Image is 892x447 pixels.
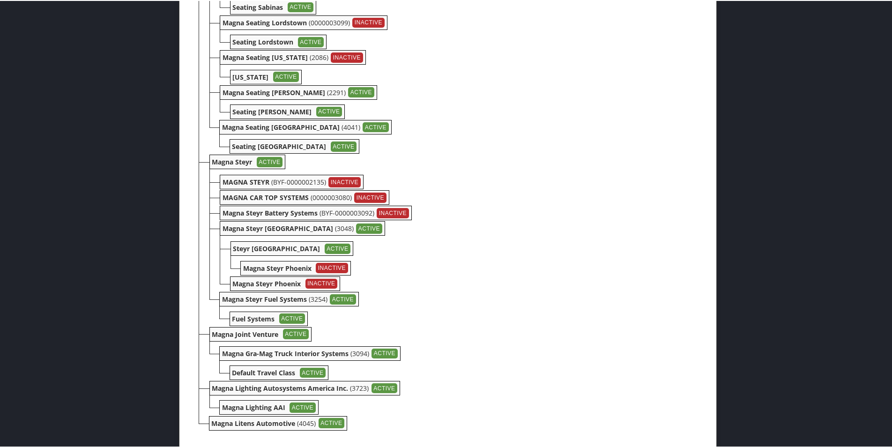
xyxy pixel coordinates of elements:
div: ACTIVE [319,417,345,427]
div: (3094) [219,345,401,360]
div: (3254) [219,291,359,305]
div: ACTIVE [356,223,382,233]
div: (0000003099) [220,15,387,29]
b: Magna Litens Automotive [212,418,296,427]
div: ACTIVE [283,328,309,338]
div: INACTIVE [377,207,409,217]
div: INACTIVE [316,262,348,272]
b: Seating [GEOGRAPHIC_DATA] [232,141,327,150]
b: Magna Lighting Autosystems America Inc. [212,383,349,392]
b: Magna Seating [US_STATE] [223,52,308,61]
div: (2291) [220,84,377,99]
div: ACTIVE [331,141,357,151]
div: (4041) [219,119,392,134]
div: ACTIVE [372,382,398,393]
div: (4045) [209,415,348,430]
b: Seating [PERSON_NAME] [233,106,312,115]
div: ACTIVE [279,313,305,323]
div: (2086) [220,49,366,64]
b: Magna Steyr Phoenix [243,263,312,272]
b: Default Travel Class [232,367,296,376]
div: ACTIVE [348,86,374,97]
b: Steyr [GEOGRAPHIC_DATA] [233,243,320,252]
div: ACTIVE [298,36,324,46]
b: Magna Seating Lordstown [223,17,307,26]
div: ACTIVE [316,106,342,116]
b: Seating Sabinas [233,2,283,11]
b: Magna Seating [PERSON_NAME] [223,87,325,96]
b: Magna Steyr [212,156,253,165]
b: MAGNA CAR TOP SYSTEMS [223,192,309,201]
div: ACTIVE [363,121,389,132]
div: INACTIVE [328,176,361,186]
div: INACTIVE [331,52,363,62]
b: Seating Lordstown [233,37,294,45]
div: INACTIVE [354,192,387,202]
b: Magna Gra-Mag Truck Interior Systems [222,348,349,357]
div: INACTIVE [352,17,385,27]
b: MAGNA STEYR [223,177,269,186]
b: [US_STATE] [233,72,269,81]
b: Magna Steyr Battery Systems [223,208,318,216]
b: Magna Seating [GEOGRAPHIC_DATA] [222,122,340,131]
div: ACTIVE [325,243,351,253]
div: (BYF-0000002135) [220,174,364,188]
b: Fuel Systems [232,313,275,322]
div: (3048) [220,220,385,235]
div: ACTIVE [300,367,326,377]
div: (3723) [209,380,401,395]
div: ACTIVE [330,293,356,304]
b: Magna Joint Venture [212,329,279,338]
div: (0000003080) [220,189,389,204]
div: ACTIVE [273,71,299,81]
div: ACTIVE [372,348,398,358]
div: (BYF-0000003092) [220,205,412,219]
div: ACTIVE [257,156,283,166]
b: Magna Steyr Phoenix [233,278,301,287]
b: Magna Steyr Fuel Systems [222,294,307,303]
div: ACTIVE [288,1,314,12]
b: Magna Lighting AAI [222,402,285,411]
div: ACTIVE [290,402,316,412]
div: INACTIVE [305,278,338,288]
b: Magna Steyr [GEOGRAPHIC_DATA] [223,223,333,232]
